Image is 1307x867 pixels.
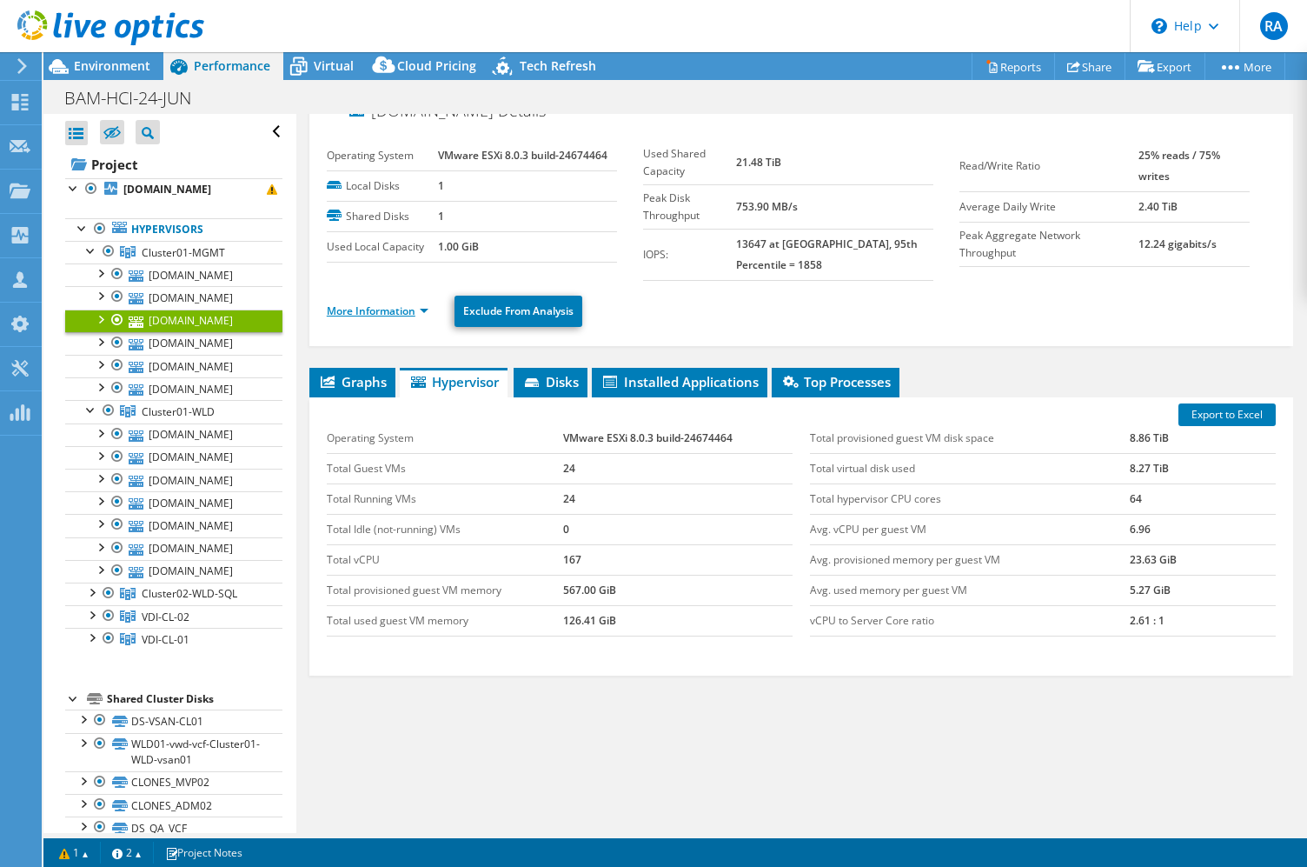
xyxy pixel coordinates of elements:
label: Used Local Capacity [327,238,439,256]
b: 1 [438,178,444,193]
a: [DOMAIN_NAME] [65,446,282,469]
a: [DOMAIN_NAME] [65,514,282,537]
span: Performance [194,57,270,74]
h1: BAM-HCI-24-JUN [56,89,218,108]
td: 24 [563,453,793,484]
td: Total Running VMs [327,484,563,514]
a: Cluster01-WLD [65,400,282,423]
span: Cluster01-WLD [142,404,215,419]
a: [DOMAIN_NAME] [65,178,282,201]
a: Project Notes [153,842,255,864]
td: 167 [563,544,793,575]
label: Used Shared Capacity [643,145,736,180]
a: [DOMAIN_NAME] [65,310,282,332]
span: Installed Applications [600,373,759,390]
label: Operating System [327,147,439,164]
a: VDI-CL-01 [65,628,282,650]
b: 13647 at [GEOGRAPHIC_DATA], 95th Percentile = 1858 [736,237,918,272]
td: Total used guest VM memory [327,605,563,636]
a: CLONES_ADM02 [65,794,282,817]
span: VDI-CL-01 [142,632,189,647]
label: Average Daily Write [959,198,1139,216]
a: Hypervisors [65,218,282,241]
a: [DOMAIN_NAME] [65,355,282,377]
a: [DOMAIN_NAME] [65,491,282,514]
a: Project [65,150,282,178]
b: 1 [438,209,444,223]
span: Hypervisor [408,373,499,390]
td: Total vCPU [327,544,563,575]
label: Shared Disks [327,208,439,225]
span: [DOMAIN_NAME] [349,103,494,120]
a: More Information [327,303,428,318]
td: 8.27 TiB [1130,453,1276,484]
a: Exclude From Analysis [454,296,582,327]
a: Export to Excel [1178,403,1276,426]
a: DS-VSAN-CL01 [65,710,282,732]
label: Peak Disk Throughput [643,190,736,224]
a: WLD01-vwd-vcf-Cluster01-WLD-vsan01 [65,733,282,771]
a: CLONES_MVP02 [65,771,282,794]
a: 1 [47,842,101,864]
span: Graphs [318,373,387,390]
td: 126.41 GiB [563,605,793,636]
td: 8.86 TiB [1130,423,1276,454]
td: 5.27 GiB [1130,575,1276,605]
span: Cloud Pricing [397,57,476,74]
span: Tech Refresh [520,57,596,74]
div: Shared Cluster Disks [107,689,282,710]
a: DS_QA_VCF [65,817,282,839]
a: VDI-CL-02 [65,605,282,628]
td: 6.96 [1130,514,1276,544]
span: Top Processes [780,373,891,390]
td: Avg. used memory per guest VM [810,575,1130,605]
td: Avg. provisioned memory per guest VM [810,544,1130,575]
td: 64 [1130,484,1276,514]
td: 24 [563,484,793,514]
a: [DOMAIN_NAME] [65,286,282,309]
a: [DOMAIN_NAME] [65,560,282,583]
a: [DOMAIN_NAME] [65,537,282,560]
span: Environment [74,57,150,74]
td: 23.63 GiB [1130,544,1276,575]
td: Total Idle (not-running) VMs [327,514,563,544]
td: Total hypervisor CPU cores [810,484,1130,514]
a: 2 [100,842,154,864]
label: Local Disks [327,177,439,195]
b: 753.90 MB/s [736,199,798,214]
a: [DOMAIN_NAME] [65,332,282,355]
label: Read/Write Ratio [959,157,1139,175]
span: VDI-CL-02 [142,610,189,624]
svg: \n [1151,18,1167,34]
span: Cluster01-MGMT [142,245,225,260]
b: 2.40 TiB [1138,199,1178,214]
b: 21.48 TiB [736,155,781,170]
td: Total virtual disk used [810,453,1130,484]
a: [DOMAIN_NAME] [65,377,282,400]
td: vCPU to Server Core ratio [810,605,1130,636]
td: 567.00 GiB [563,575,793,605]
td: Total provisioned guest VM disk space [810,423,1130,454]
a: Export [1125,53,1205,80]
td: 2.61 : 1 [1130,605,1276,636]
a: [DOMAIN_NAME] [65,263,282,286]
a: Reports [972,53,1055,80]
td: Total provisioned guest VM memory [327,575,563,605]
td: VMware ESXi 8.0.3 build-24674464 [563,423,793,454]
td: Operating System [327,423,563,454]
b: 25% reads / 75% writes [1138,148,1220,183]
b: [DOMAIN_NAME] [123,182,211,197]
span: Details [498,100,546,121]
span: RA [1260,12,1288,40]
label: IOPS: [643,246,736,263]
span: Virtual [314,57,354,74]
b: 12.24 gigabits/s [1138,237,1217,251]
a: More [1204,53,1285,80]
a: [DOMAIN_NAME] [65,469,282,491]
span: Cluster02-WLD-SQL [142,586,237,601]
a: Cluster02-WLD-SQL [65,583,282,605]
b: 1.00 GiB [438,239,479,254]
a: Cluster01-MGMT [65,241,282,263]
label: Peak Aggregate Network Throughput [959,227,1139,262]
a: Share [1054,53,1125,80]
